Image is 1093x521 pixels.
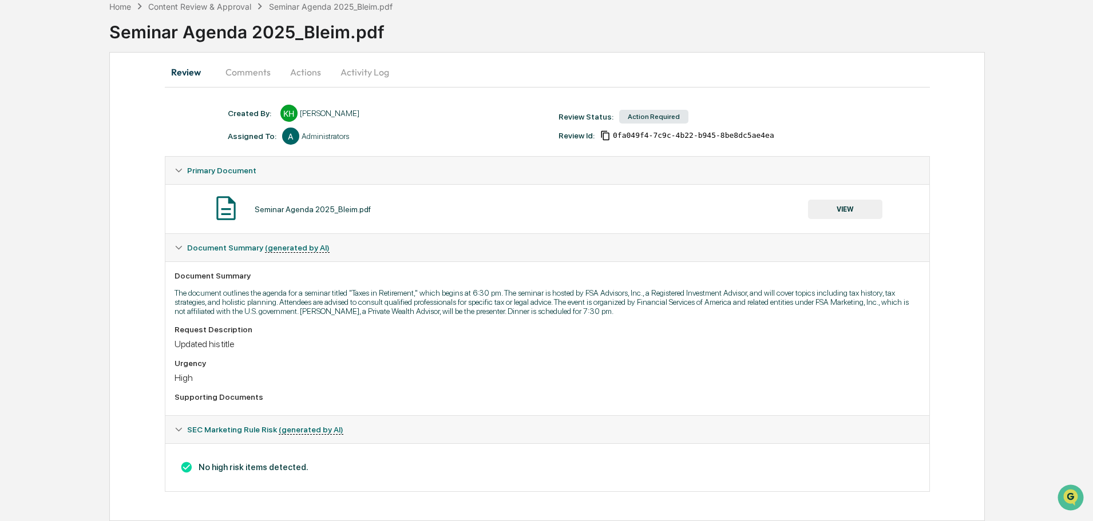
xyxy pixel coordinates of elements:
[109,13,1093,42] div: Seminar Agenda 2025_Bleim.pdf
[175,325,920,334] div: Request Description
[7,140,78,160] a: 🖐️Preclearance
[302,132,349,141] div: Administrators
[165,416,929,443] div: SEC Marketing Rule Risk (generated by AI)
[187,166,256,175] span: Primary Document
[195,91,208,105] button: Start new chat
[148,2,251,11] div: Content Review & Approval
[11,88,32,108] img: 1746055101610-c473b297-6a78-478c-a979-82029cc54cd1
[175,288,920,316] p: The document outlines the agenda for a seminar titled "Taxes in Retirement," which begins at 6:30...
[11,145,21,154] div: 🖐️
[7,161,77,182] a: 🔎Data Lookup
[81,193,138,202] a: Powered byPylon
[559,131,595,140] div: Review Id:
[216,58,280,86] button: Comments
[600,130,611,141] span: Copy Id
[165,234,929,261] div: Document Summary (generated by AI)
[300,109,359,118] div: [PERSON_NAME]
[39,88,188,99] div: Start new chat
[11,24,208,42] p: How can we help?
[212,194,240,222] img: Document Icon
[11,167,21,176] div: 🔎
[175,359,920,368] div: Urgency
[165,58,930,86] div: secondary tabs example
[165,157,929,184] div: Primary Document
[279,425,343,435] u: (generated by AI)
[331,58,398,86] button: Activity Log
[165,443,929,491] div: Document Summary (generated by AI)
[1056,483,1087,514] iframe: Open customer support
[165,58,216,86] button: Review
[175,339,920,349] div: Updated his title
[165,261,929,415] div: Document Summary (generated by AI)
[175,461,920,474] h3: No high risk items detected.
[228,109,275,118] div: Created By: ‎ ‎
[175,372,920,383] div: High
[109,2,131,11] div: Home
[265,243,330,253] u: (generated by AI)
[94,144,142,156] span: Attestations
[83,145,92,154] div: 🗄️
[808,200,882,219] button: VIEW
[619,110,688,124] div: Action Required
[23,144,74,156] span: Preclearance
[255,205,371,214] div: Seminar Agenda 2025_Bleim.pdf
[559,112,613,121] div: Review Status:
[23,166,72,177] span: Data Lookup
[187,243,330,252] span: Document Summary
[175,392,920,401] div: Supporting Documents
[187,425,343,434] span: SEC Marketing Rule Risk
[114,194,138,202] span: Pylon
[39,99,145,108] div: We're available if you need us!
[30,52,189,64] input: Clear
[228,132,276,141] div: Assigned To:
[280,58,331,86] button: Actions
[280,105,298,122] div: KH
[165,184,929,233] div: Primary Document
[269,2,393,11] div: Seminar Agenda 2025_Bleim.pdf
[175,271,920,280] div: Document Summary
[78,140,146,160] a: 🗄️Attestations
[282,128,299,145] div: A
[613,131,774,140] span: 0fa049f4-7c9c-4b22-b945-8be8dc5ae4ea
